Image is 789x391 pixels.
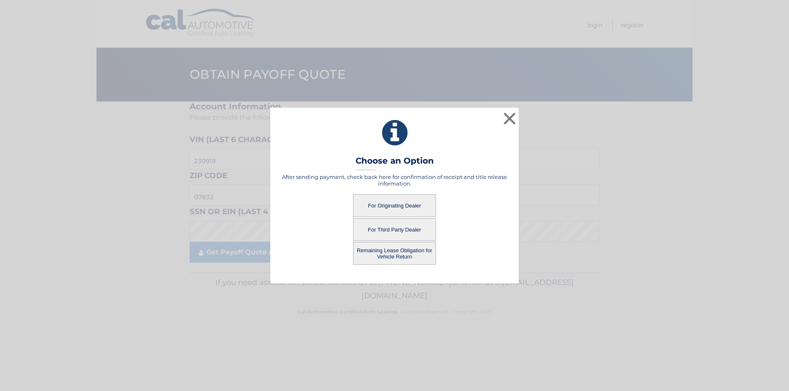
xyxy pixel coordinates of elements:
[353,242,436,265] button: Remaining Lease Obligation for Vehicle Return
[356,156,434,170] h3: Choose an Option
[353,194,436,217] button: For Originating Dealer
[501,110,518,127] button: ×
[281,174,508,187] h5: After sending payment, check back here for confirmation of receipt and title release information.
[353,218,436,241] button: For Third Party Dealer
